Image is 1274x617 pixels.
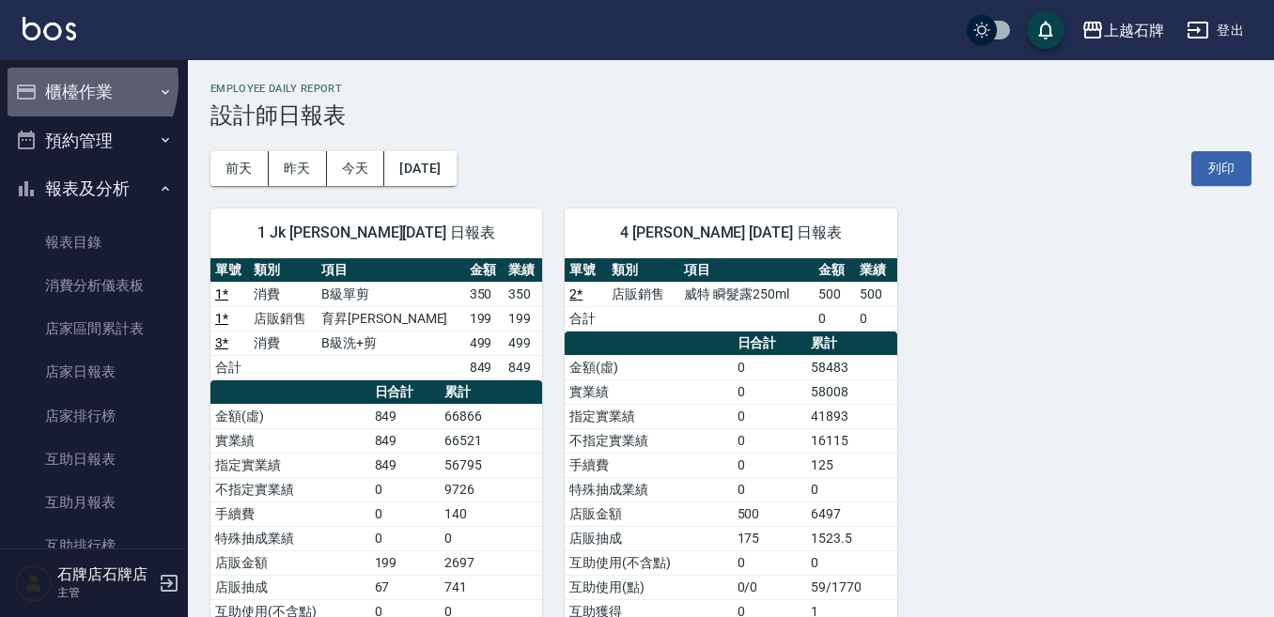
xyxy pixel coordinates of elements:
td: 合計 [565,306,606,331]
td: 41893 [806,404,897,428]
td: 741 [440,575,542,599]
table: a dense table [565,258,896,332]
span: 1 Jk [PERSON_NAME][DATE] 日報表 [233,224,520,242]
a: 互助月報表 [8,481,180,524]
td: 特殊抽成業績 [210,526,370,550]
td: 140 [440,501,542,526]
a: 互助排行榜 [8,524,180,567]
td: 56795 [440,453,542,477]
td: 199 [370,550,441,575]
th: 日合計 [370,380,441,405]
td: 0 [806,550,897,575]
a: 店家日報表 [8,350,180,393]
td: 互助使用(點) [565,575,732,599]
td: 不指定實業績 [210,477,370,501]
td: 350 [504,282,542,306]
td: B級單剪 [317,282,464,306]
td: 499 [465,331,504,355]
td: 手續費 [210,501,370,526]
button: 報表及分析 [8,164,180,213]
p: 主管 [57,584,153,601]
td: 499 [504,331,542,355]
td: 育昇[PERSON_NAME] [317,306,464,331]
div: 上越石牌 [1104,19,1164,42]
td: 0 [733,550,807,575]
td: 0/0 [733,575,807,599]
td: 實業績 [565,379,732,404]
td: 0 [806,477,897,501]
td: 2697 [440,550,542,575]
img: Person [15,564,53,602]
td: 9726 [440,477,542,501]
td: 0 [855,306,897,331]
td: 66521 [440,428,542,453]
td: 0 [370,477,441,501]
td: 指定實業績 [210,453,370,477]
td: 店販金額 [210,550,370,575]
th: 單號 [565,258,606,283]
td: 1523.5 [806,526,897,550]
td: 67 [370,575,441,599]
td: 0 [733,477,807,501]
span: 4 [PERSON_NAME] [DATE] 日報表 [587,224,874,242]
button: 昨天 [269,151,327,186]
th: 累計 [806,332,897,356]
button: [DATE] [384,151,456,186]
button: save [1027,11,1064,49]
button: 今天 [327,151,385,186]
td: 合計 [210,355,249,379]
td: 店販銷售 [249,306,317,331]
td: 500 [855,282,897,306]
img: Logo [23,17,76,40]
td: 500 [814,282,855,306]
td: 849 [504,355,542,379]
td: 0 [733,355,807,379]
th: 日合計 [733,332,807,356]
td: 特殊抽成業績 [565,477,732,501]
th: 項目 [317,258,464,283]
td: 849 [370,404,441,428]
td: 59/1770 [806,575,897,599]
a: 消費分析儀表板 [8,264,180,307]
table: a dense table [210,258,542,380]
th: 業績 [504,258,542,283]
td: 849 [465,355,504,379]
th: 累計 [440,380,542,405]
th: 類別 [607,258,679,283]
td: 6497 [806,501,897,526]
td: 849 [370,428,441,453]
h3: 設計師日報表 [210,102,1251,129]
td: 350 [465,282,504,306]
th: 金額 [465,258,504,283]
td: 199 [504,306,542,331]
button: 預約管理 [8,116,180,165]
td: 消費 [249,331,317,355]
td: B級洗+剪 [317,331,464,355]
td: 125 [806,453,897,477]
td: 0 [733,379,807,404]
h2: Employee Daily Report [210,83,1251,95]
td: 0 [440,526,542,550]
td: 0 [370,526,441,550]
td: 0 [733,453,807,477]
td: 0 [814,306,855,331]
th: 單號 [210,258,249,283]
button: 上越石牌 [1074,11,1172,50]
th: 金額 [814,258,855,283]
button: 登出 [1179,13,1251,48]
td: 金額(虛) [565,355,732,379]
td: 175 [733,526,807,550]
td: 199 [465,306,504,331]
td: 0 [733,404,807,428]
td: 不指定實業績 [565,428,732,453]
td: 互助使用(不含點) [565,550,732,575]
td: 指定實業績 [565,404,732,428]
td: 16115 [806,428,897,453]
td: 店販金額 [565,501,732,526]
td: 58008 [806,379,897,404]
td: 0 [370,501,441,526]
td: 威特 瞬髮露250ml [679,282,814,306]
button: 櫃檯作業 [8,68,180,116]
td: 500 [733,501,807,526]
a: 互助日報表 [8,438,180,481]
